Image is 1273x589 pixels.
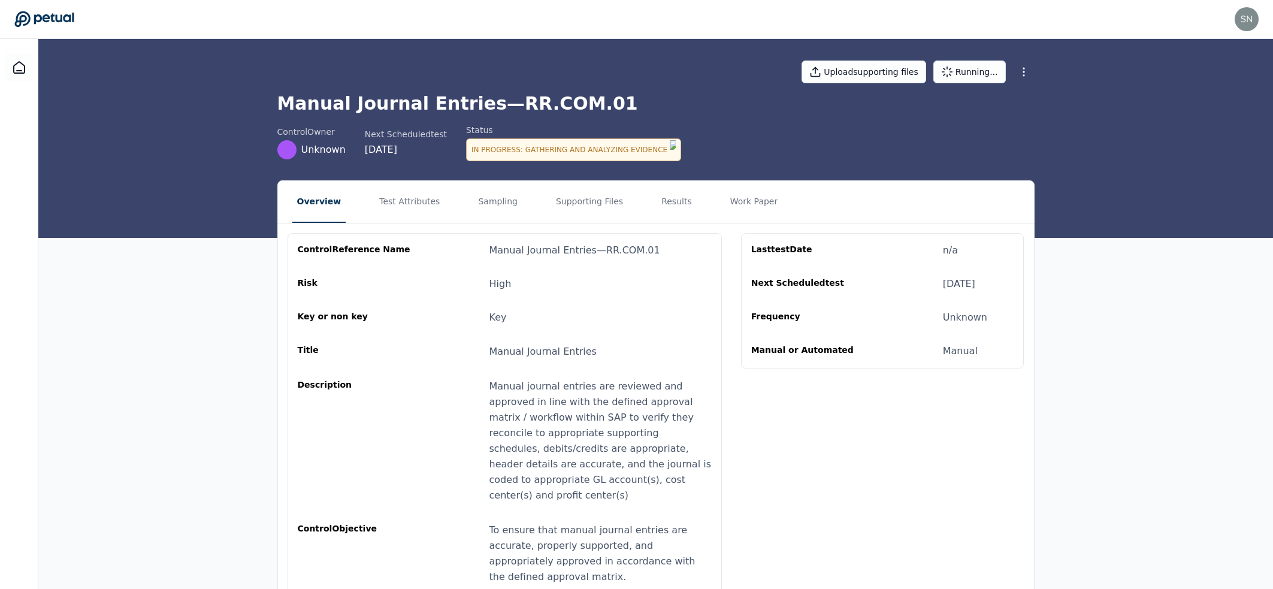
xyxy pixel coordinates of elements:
[725,181,783,223] button: Work Paper
[473,181,522,223] button: Sampling
[298,310,413,325] div: Key or non key
[751,277,866,291] div: Next Scheduled test
[489,346,597,357] span: Manual Journal Entries
[751,344,866,358] div: Manual or Automated
[489,522,712,585] div: To ensure that manual journal entries are accurate, properly supported, and appropriately approve...
[551,181,628,223] button: Supporting Files
[301,143,346,157] span: Unknown
[943,277,975,291] div: [DATE]
[751,243,866,258] div: Last test Date
[14,11,74,28] a: Go to Dashboard
[943,344,978,358] div: Manual
[489,277,512,291] div: High
[489,379,712,503] div: Manual journal entries are reviewed and approved in line with the defined approval matrix / workf...
[489,310,507,325] div: Key
[292,181,346,223] button: Overview
[298,277,413,291] div: Risk
[298,344,413,360] div: Title
[298,522,413,585] div: control Objective
[489,243,660,258] div: Manual Journal Entries — RR.COM.01
[943,243,958,258] div: n/a
[802,61,926,83] button: Uploadsupporting files
[1013,61,1035,83] button: More Options
[933,61,1006,83] button: Running...
[670,140,676,159] img: Logo
[278,181,1034,223] nav: Tabs
[466,124,681,136] div: Status
[298,243,413,258] div: control Reference Name
[751,310,866,325] div: Frequency
[298,379,413,503] div: Description
[374,181,445,223] button: Test Attributes
[277,126,346,138] div: control Owner
[365,128,447,140] div: Next Scheduled test
[365,143,447,157] div: [DATE]
[277,93,1035,114] h1: Manual Journal Entries — RR.COM.01
[5,53,34,82] a: Dashboard
[1235,7,1259,31] img: snir+klaviyo@petual.ai
[657,181,697,223] button: Results
[466,138,681,161] div: In Progress : Gathering and Analyzing Evidence
[943,310,987,325] div: Unknown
